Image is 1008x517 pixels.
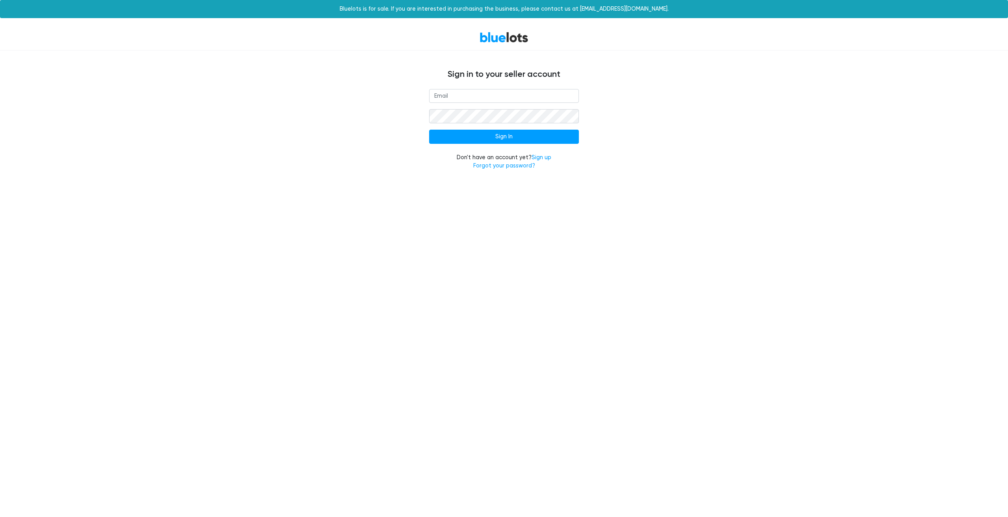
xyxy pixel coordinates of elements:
div: Don't have an account yet? [429,153,579,170]
input: Email [429,89,579,103]
a: Forgot your password? [473,162,535,169]
a: BlueLots [480,32,528,43]
a: Sign up [532,154,551,161]
input: Sign In [429,130,579,144]
h4: Sign in to your seller account [268,69,740,80]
